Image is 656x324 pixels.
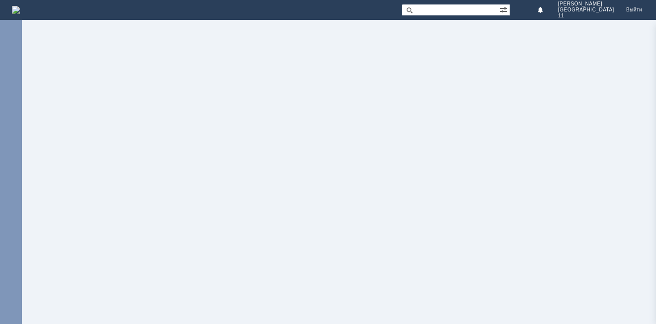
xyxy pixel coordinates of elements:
[558,7,614,13] span: [GEOGRAPHIC_DATA]
[500,4,510,14] span: Расширенный поиск
[12,6,20,14] img: logo
[558,1,614,7] span: [PERSON_NAME]
[12,6,20,14] a: Перейти на домашнюю страницу
[558,13,614,19] span: 11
